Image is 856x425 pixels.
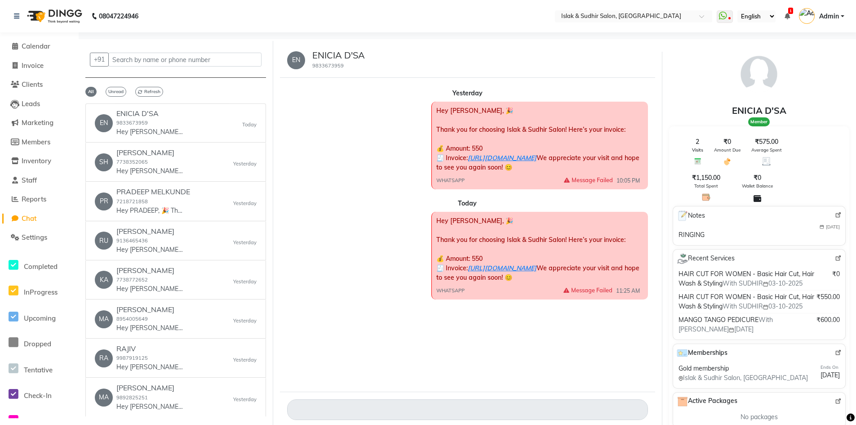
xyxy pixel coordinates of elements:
[24,366,53,374] span: Tentative
[90,53,109,67] button: +91
[2,80,76,90] a: Clients
[702,193,710,201] img: Total Spent Icon
[821,371,840,380] span: [DATE]
[2,233,76,243] a: Settings
[2,194,76,205] a: Reports
[436,217,639,282] span: Hey [PERSON_NAME], 🎉 Thank you for choosing Islak & Sudhir Salon! Here’s your invoice: 💰 Amount: ...
[116,355,148,361] small: 9987919125
[95,389,113,407] div: MA
[2,175,76,186] a: Staff
[22,138,50,146] span: Members
[452,89,483,97] strong: Yesterday
[616,177,640,185] span: 10:05 PM
[2,99,76,109] a: Leads
[24,288,58,296] span: InProgress
[741,412,778,422] span: No packages
[95,192,113,210] div: PR
[116,188,190,196] h6: PRADEEP MELKUNDE
[116,127,184,137] p: Hey [PERSON_NAME], 🎉 Thank you for choosing Islak & Sudhir Salon! Here’s your invoice: 💰 Amount: ...
[679,293,814,310] span: HAIR CUT FOR WOMEN - Basic Hair Cut, Hair Wash & Styling
[788,8,793,14] span: 1
[116,323,184,333] p: Hey [PERSON_NAME], 🎉 Thank you for choosing Islak & Sudhir Salon! Here’s your invoice: 💰 Amount: ...
[242,121,257,129] small: Today
[22,80,43,89] span: Clients
[233,239,257,246] small: Yesterday
[723,137,731,147] span: ₹0
[116,402,184,412] p: Hey [PERSON_NAME], 🎉 Thank you for choosing Islak & Sudhir Salon! Here’s your invoice: 💰 Amount: ...
[312,50,365,61] h5: ENICIA D'SA
[816,292,840,302] span: ₹550.00
[616,287,640,295] span: 11:25 AM
[436,177,465,184] span: WHATSAPP
[95,153,113,171] div: SH
[116,227,184,236] h6: [PERSON_NAME]
[24,262,58,271] span: Completed
[677,348,727,358] span: Memberships
[233,160,257,168] small: Yesterday
[785,12,790,20] a: 1
[816,315,840,325] span: ₹600.00
[679,270,814,287] span: HAIR CUT FOR WOMEN - Basic Hair Cut, Hair Wash & Styling
[742,183,773,189] span: Wallet Balance
[116,384,184,392] h6: [PERSON_NAME]
[694,183,718,189] span: Total Spent
[762,157,771,166] img: Average Spent Icon
[723,279,803,287] span: With SUDHIR 03-10-2025
[116,198,148,205] small: 7218721858
[692,173,720,183] span: ₹1,150.00
[819,12,839,21] span: Admin
[233,200,257,207] small: Yesterday
[116,266,184,275] h6: [PERSON_NAME]
[22,176,37,184] span: Staff
[436,107,639,171] span: Hey [PERSON_NAME], 🎉 Thank you for choosing Islak & Sudhir Salon! Here’s your invoice: 💰 Amount: ...
[2,118,76,128] a: Marketing
[669,104,850,117] div: ENICIA D'SA
[799,8,815,24] img: Admin
[2,137,76,148] a: Members
[679,373,808,383] span: Islak & Sudhir Salon, [GEOGRAPHIC_DATA]
[106,87,126,97] span: Unread
[135,87,163,97] span: Refresh
[24,314,56,322] span: Upcoming
[95,232,113,250] div: RU
[95,114,113,132] div: EN
[754,173,761,183] span: ₹0
[22,233,47,242] span: Settings
[95,271,113,289] div: KA
[832,269,840,279] span: ₹0
[2,41,76,52] a: Calendar
[679,364,729,373] span: Gold membership
[826,224,840,230] span: [DATE]
[677,210,705,222] span: Notes
[468,264,537,272] a: [URL][DOMAIN_NAME]
[677,396,737,407] span: Active Packages
[22,61,44,70] span: Invoice
[116,344,184,353] h6: RAJIV
[755,137,778,147] span: ₹575.00
[563,286,612,295] span: Message Failed
[458,199,477,207] strong: Today
[2,156,76,166] a: Inventory
[677,253,735,264] span: Recent Services
[116,206,184,215] p: Hey PRADEEP, 🎉 Thank you for choosing Islak & Sudhir Salon! Here’s your invoice: 💰 Amount: 175 🧾 ...
[22,118,53,127] span: Marketing
[116,237,148,244] small: 9136465436
[116,362,184,372] p: Hey [PERSON_NAME], 🎉 Thank you for choosing Islak & Sudhir Salon! Here’s your invoice: 💰 Amount: ...
[116,305,184,314] h6: [PERSON_NAME]
[116,284,184,294] p: Hey [PERSON_NAME], 🎉 Thank you for choosing Islak & Sudhir Salon! Here’s your invoice: 💰 Amount: ...
[22,195,46,203] span: Reports
[723,302,803,310] span: With SUDHIR 03-10-2025
[751,147,782,153] span: Average Spent
[679,230,705,240] div: RINGING
[564,176,613,184] span: Message Failed
[116,159,148,165] small: 7738352065
[23,4,84,29] img: logo
[22,99,40,108] span: Leads
[116,316,148,322] small: 8954005649
[233,396,257,403] small: Yesterday
[22,157,51,165] span: Inventory
[233,278,257,286] small: Yesterday
[233,317,257,325] small: Yesterday
[736,52,781,97] img: avatar
[22,214,36,223] span: Chat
